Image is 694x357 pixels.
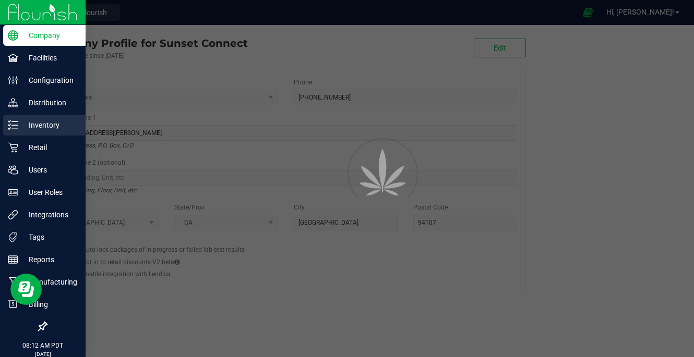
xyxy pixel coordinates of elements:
[5,341,81,350] p: 08:12 AM PDT
[8,97,18,108] inline-svg: Distribution
[18,253,81,266] p: Reports
[8,187,18,198] inline-svg: User Roles
[8,210,18,220] inline-svg: Integrations
[8,120,18,130] inline-svg: Inventory
[8,299,18,310] inline-svg: Billing
[18,208,81,221] p: Integrations
[8,277,18,287] inline-svg: Manufacturing
[18,52,81,64] p: Facilities
[18,231,81,243] p: Tags
[18,141,81,154] p: Retail
[8,142,18,153] inline-svg: Retail
[18,298,81,311] p: Billing
[8,232,18,242] inline-svg: Tags
[18,119,81,131] p: Inventory
[8,53,18,63] inline-svg: Facilities
[18,276,81,288] p: Manufacturing
[18,164,81,176] p: Users
[8,30,18,41] inline-svg: Company
[8,75,18,85] inline-svg: Configuration
[8,254,18,265] inline-svg: Reports
[18,74,81,87] p: Configuration
[18,29,81,42] p: Company
[8,165,18,175] inline-svg: Users
[18,96,81,109] p: Distribution
[18,186,81,199] p: User Roles
[10,274,42,305] iframe: Resource center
